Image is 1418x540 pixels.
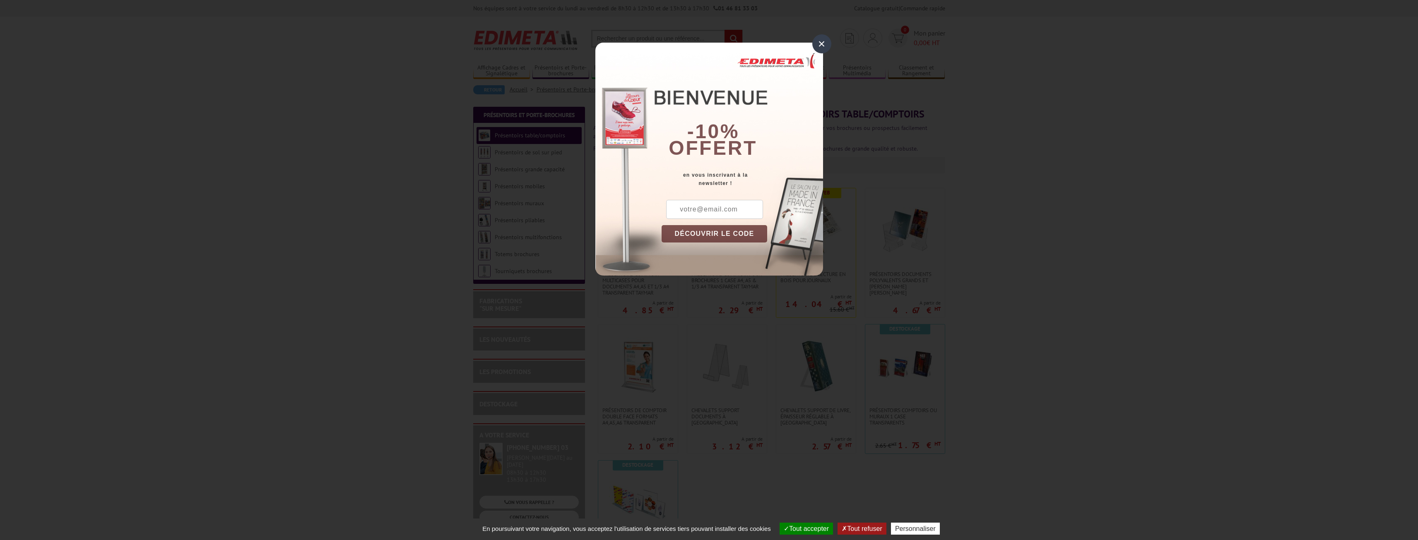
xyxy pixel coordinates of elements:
div: × [812,34,831,53]
button: Tout refuser [838,523,886,535]
font: offert [669,137,757,159]
span: En poursuivant votre navigation, vous acceptez l'utilisation de services tiers pouvant installer ... [478,525,775,532]
button: Tout accepter [780,523,833,535]
b: -10% [687,120,739,142]
div: en vous inscrivant à la newsletter ! [662,171,823,187]
button: DÉCOUVRIR LE CODE [662,225,768,242]
button: Personnaliser (fenêtre modale) [891,523,940,535]
input: votre@email.com [666,200,763,219]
